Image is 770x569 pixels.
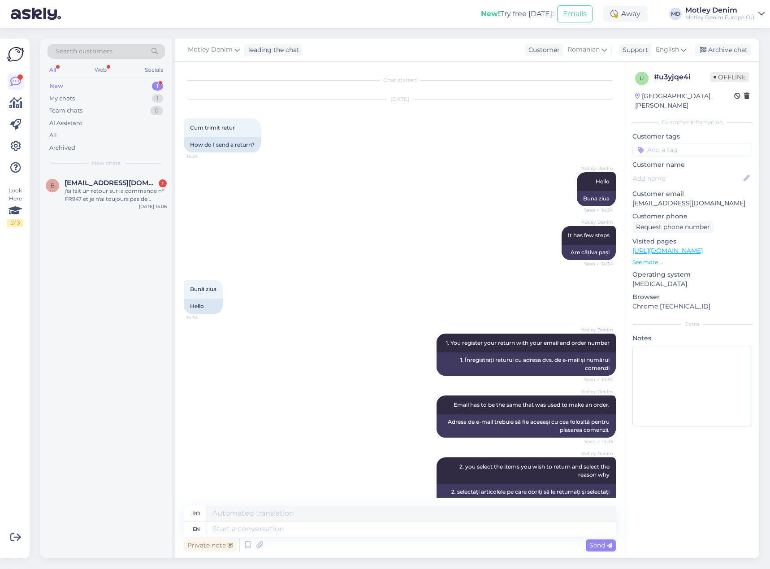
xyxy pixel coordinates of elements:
div: Socials [143,64,165,76]
p: Chrome [TECHNICAL_ID] [632,302,752,311]
div: How do I send a return? [184,137,261,152]
p: Customer email [632,189,752,199]
div: Buna ziua [577,191,616,206]
div: [DATE] [184,95,616,103]
span: Motley Denim [580,326,613,333]
div: en [193,521,200,537]
div: 1 [159,179,167,187]
p: Customer name [632,160,752,169]
div: Are câțiva pași [562,245,616,260]
div: j'ai fait un retour sur la commande n° FR947 et je n'ai toujours pas de retour. Pouvez-vous m'en ... [65,187,167,203]
span: Bună ziua [190,286,216,292]
span: bernardpierre01480@gmail.com [65,179,158,187]
div: # u3yjqe4i [654,72,710,83]
div: Extra [632,320,752,328]
img: Askly Logo [7,46,24,63]
div: Try free [DATE]: [481,9,554,19]
div: Chat started [184,76,616,84]
p: Visited pages [632,237,752,246]
button: Emails [557,5,593,22]
div: Support [619,45,648,55]
div: Look Here [7,187,23,227]
span: Motley Denim [580,450,613,457]
span: Offline [710,72,749,82]
span: It has few steps [568,232,610,239]
div: All [48,64,58,76]
input: Add a tag [632,143,752,156]
div: Archive chat [695,44,751,56]
span: 1. You register your return with your email and order number [446,339,610,346]
span: Send [589,541,612,549]
p: [EMAIL_ADDRESS][DOMAIN_NAME] [632,199,752,208]
div: Customer [525,45,560,55]
div: AI Assistant [49,119,82,128]
div: leading the chat [245,45,299,55]
div: ro [192,506,200,521]
p: See more ... [632,258,752,266]
p: Browser [632,292,752,302]
span: Seen ✓ 14:34 [580,376,613,383]
span: Cum trimit retur [190,124,235,131]
div: Adresa de e-mail trebuie să fie aceeași cu cea folosită pentru plasarea comenzii. [437,414,616,438]
span: Motley Denim [580,165,613,172]
span: Email has to be the same that was used to make an order. [454,401,610,408]
span: Search customers [56,47,112,56]
input: Add name [633,174,742,183]
div: 0 [150,106,163,115]
div: Private note [184,539,237,552]
a: [URL][DOMAIN_NAME] [632,247,703,255]
div: New [49,82,63,91]
div: Hello [184,299,223,314]
div: 1. Înregistrați returul cu adresa dvs. de e-mail și numărul comenzii [437,352,616,376]
div: Customer information [632,118,752,126]
div: 1 [152,82,163,91]
p: Customer phone [632,212,752,221]
span: b [51,182,55,189]
span: Motley Denim [580,219,613,226]
div: [DATE] 15:06 [139,203,167,210]
span: 14:34 [186,153,220,160]
div: All [49,131,57,140]
p: Notes [632,334,752,343]
div: 2. selectați articolele pe care doriți să le returnați și selectați motivul [437,484,616,508]
div: Motley Denim Europe OÜ [685,14,755,21]
span: Seen ✓ 14:35 [580,438,613,445]
div: Web [93,64,108,76]
p: Operating system [632,270,752,279]
div: [GEOGRAPHIC_DATA], [PERSON_NAME] [635,91,734,110]
a: Motley DenimMotley Denim Europe OÜ [685,7,765,21]
p: [MEDICAL_DATA] [632,279,752,289]
span: Seen ✓ 14:34 [580,261,613,267]
div: Team chats [49,106,82,115]
div: Request phone number [632,221,714,233]
span: English [656,45,679,55]
div: 1 [152,94,163,103]
span: Seen ✓ 14:34 [580,207,613,213]
span: New chats [92,159,121,167]
div: 2 / 3 [7,219,23,227]
div: Archived [49,143,75,152]
div: MD [669,8,682,20]
span: Romanian [567,45,600,55]
div: Motley Denim [685,7,755,14]
div: Away [603,6,648,22]
span: Hello [596,178,610,185]
span: 14:34 [186,314,220,321]
b: New! [481,9,500,18]
span: Motley Denim [188,45,233,55]
p: Customer tags [632,132,752,141]
span: 2. you select the items you wish to return and select the reason why [459,463,611,478]
span: Motley Denim [580,388,613,395]
span: u [640,75,644,82]
div: My chats [49,94,75,103]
